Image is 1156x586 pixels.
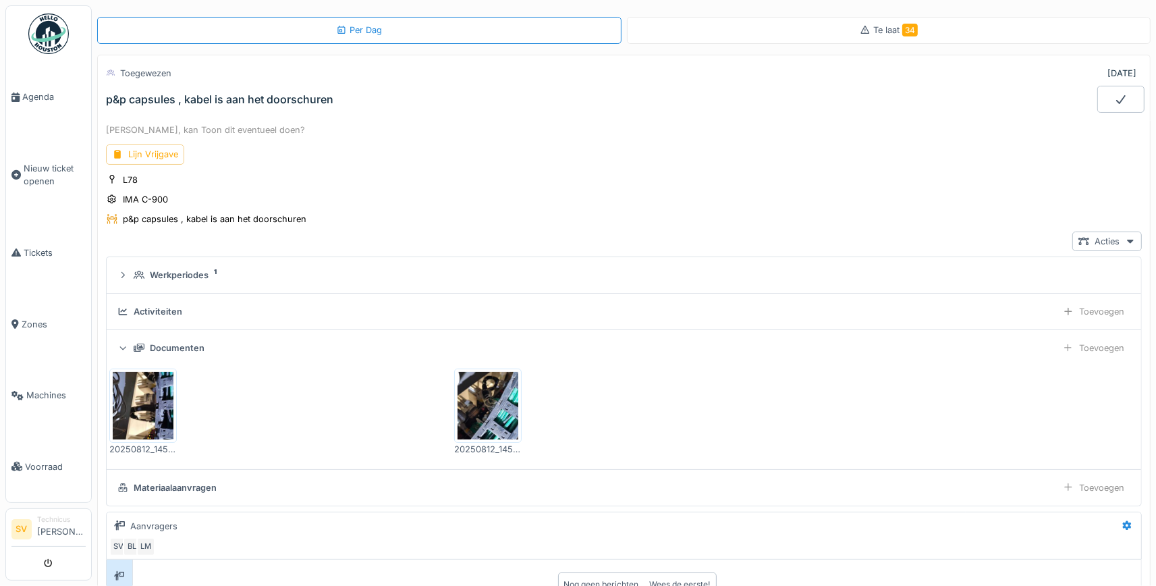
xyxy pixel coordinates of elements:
a: SV Technicus[PERSON_NAME] [11,514,86,547]
a: Machines [6,360,91,431]
div: Technicus [37,514,86,525]
div: SV [109,537,128,556]
div: 20250812_145759.jpg [109,443,177,456]
span: Nieuw ticket openen [24,162,86,188]
span: Tickets [24,246,86,259]
div: Activiteiten [134,305,182,318]
div: Documenten [150,342,204,354]
img: Badge_color-CXgf-gQk.svg [28,14,69,54]
summary: DocumentenToevoegen [112,336,1136,361]
span: 34 [902,24,918,36]
summary: ActiviteitenToevoegen [112,299,1136,324]
img: kqrq2ea4iu3orfmrdit28wmnz2yn [458,372,518,439]
img: fzqmg4ppuaj5m3sh1k2hdjluv9nm [113,372,173,439]
summary: MateriaalaanvragenToevoegen [112,475,1136,500]
a: Zones [6,288,91,360]
div: Toevoegen [1057,478,1130,498]
div: p&p capsules , kabel is aan het doorschuren [123,213,306,225]
div: L78 [123,174,138,186]
summary: Werkperiodes1 [112,263,1136,288]
span: Machines [26,389,86,402]
div: BL [123,537,142,556]
div: Toevoegen [1057,338,1130,358]
div: 20250812_145820.jpg [454,443,522,456]
span: Voorraad [25,460,86,473]
div: [PERSON_NAME], kan Toon dit eventueel doen? [106,124,1142,136]
li: [PERSON_NAME] [37,514,86,543]
div: Materiaalaanvragen [134,481,217,494]
span: Zones [22,318,86,331]
div: [DATE] [1107,67,1136,80]
a: Voorraad [6,431,91,503]
div: Toevoegen [1057,302,1130,321]
div: Werkperiodes [150,269,209,282]
div: Lijn Vrijgave [106,144,184,164]
div: p&p capsules , kabel is aan het doorschuren [106,93,333,106]
a: Tickets [6,217,91,289]
div: Aanvragers [130,520,177,533]
div: LM [136,537,155,556]
span: Te laat [873,25,918,35]
a: Agenda [6,61,91,133]
div: Acties [1072,232,1142,251]
a: Nieuw ticket openen [6,133,91,217]
div: Per Dag [336,24,382,36]
div: IMA C-900 [123,193,168,206]
span: Agenda [22,90,86,103]
div: Toegewezen [120,67,171,80]
li: SV [11,519,32,539]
